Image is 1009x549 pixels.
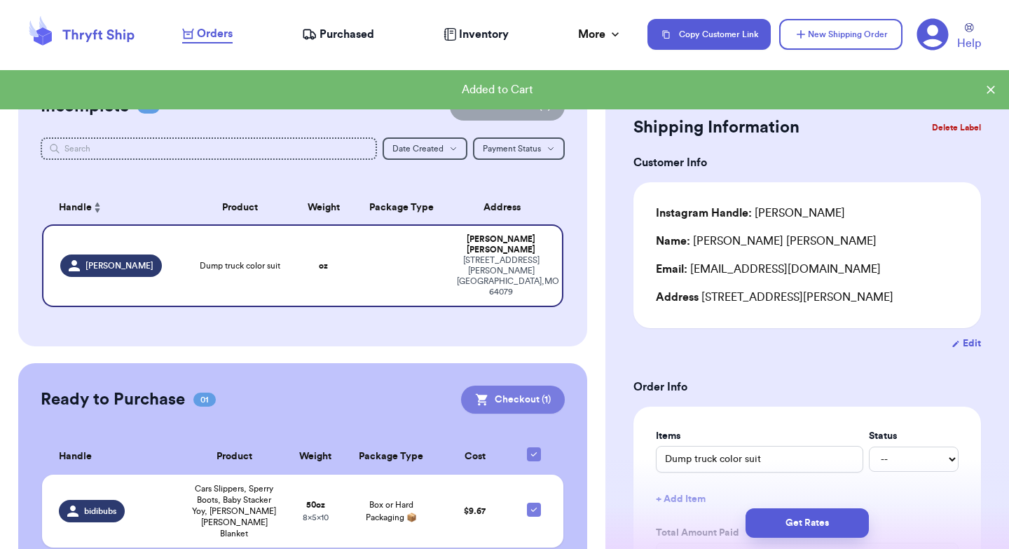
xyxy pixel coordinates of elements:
label: Items [656,429,863,443]
span: Box or Hard Packaging 📦 [366,501,417,522]
div: [PERSON_NAME] [656,205,845,222]
div: [STREET_ADDRESS][PERSON_NAME] [GEOGRAPHIC_DATA] , MO 64079 [457,255,545,297]
button: New Shipping Order [779,19,902,50]
button: Sort ascending [92,199,103,216]
th: Product [188,191,292,224]
th: Weight [285,439,346,475]
span: Name: [656,236,690,247]
span: Address [656,292,699,303]
button: Date Created [383,137,467,160]
div: [STREET_ADDRESS][PERSON_NAME] [656,289,959,306]
h3: Order Info [633,379,981,395]
th: Package Type [345,439,437,475]
h3: Customer Info [633,154,981,171]
button: Payment Status [473,137,565,160]
a: Orders [182,25,233,43]
span: Handle [59,201,92,215]
div: [PERSON_NAME] [PERSON_NAME] [457,234,545,255]
div: Added to Cart [11,81,984,98]
span: Cars Slippers, Sperry Boots, Baby Stacker Yoy, [PERSON_NAME] [PERSON_NAME] Blanket [192,483,277,539]
span: Dump truck color suit [200,260,280,271]
span: Handle [59,449,92,464]
strong: oz [319,262,328,270]
span: Help [957,35,981,52]
button: Edit [952,337,981,351]
a: Inventory [444,26,509,43]
h2: Shipping Information [633,116,799,139]
div: [PERSON_NAME] [PERSON_NAME] [656,233,877,250]
th: Package Type [355,191,448,224]
label: Status [869,429,959,443]
th: Weight [292,191,355,224]
a: Help [957,23,981,52]
th: Cost [437,439,512,475]
button: Delete Label [926,112,987,143]
button: + Add Item [650,484,964,515]
span: Instagram Handle: [656,208,752,219]
span: Email: [656,264,687,275]
h2: Ready to Purchase [41,388,185,411]
span: 01 [193,393,216,407]
th: Product [184,439,285,475]
span: Payment Status [483,144,541,153]
span: $ 9.67 [464,507,486,515]
div: More [578,26,622,43]
strong: 50 oz [306,501,325,509]
a: Purchased [302,26,374,43]
button: Copy Customer Link [647,19,771,50]
span: 8 x 5 x 10 [303,513,329,522]
span: [PERSON_NAME] [85,260,153,271]
span: bidibubs [84,506,116,517]
span: Inventory [459,26,509,43]
input: Search [41,137,377,160]
button: Checkout (1) [461,386,565,414]
span: Date Created [392,144,444,153]
span: Purchased [320,26,374,43]
span: Orders [197,25,233,42]
button: Get Rates [746,508,869,538]
th: Address [448,191,563,224]
div: [EMAIL_ADDRESS][DOMAIN_NAME] [656,261,959,278]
